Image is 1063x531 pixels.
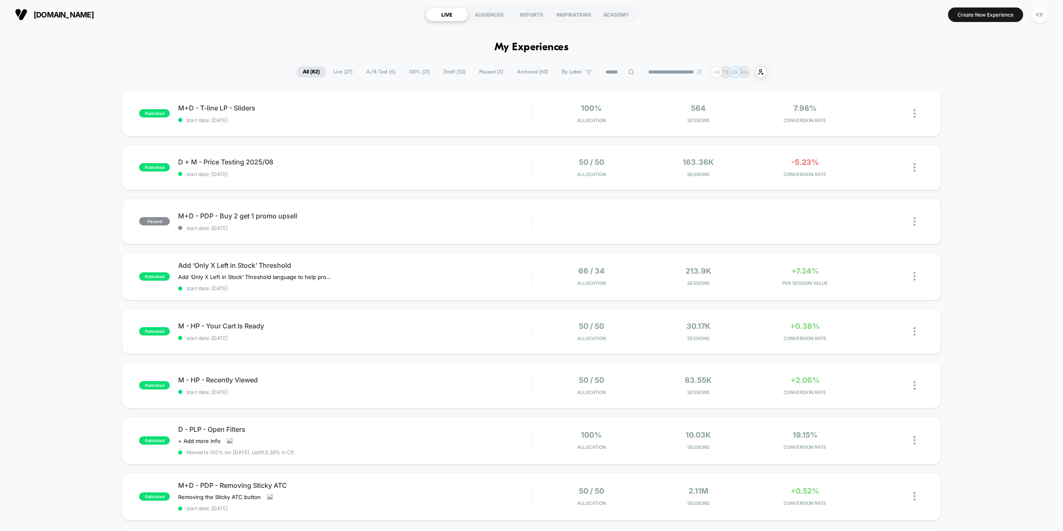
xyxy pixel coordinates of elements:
[647,171,749,177] span: Sessions
[139,109,170,117] span: published
[647,335,749,341] span: Sessions
[510,8,553,21] div: REPORTS
[595,8,637,21] div: ACADEMY
[437,66,472,78] span: Draft ( 52 )
[647,280,749,286] span: Sessions
[577,500,606,506] span: Allocation
[577,335,606,341] span: Allocation
[178,225,531,231] span: start date: [DATE]
[754,444,856,450] span: CONVERSION RATE
[178,389,531,395] span: start date: [DATE]
[178,425,531,433] span: D - PLP - Open Filters
[139,163,170,171] span: published
[139,492,170,501] span: published
[754,500,856,506] span: CONVERSION RATE
[562,69,582,75] span: By Label
[914,217,916,226] img: close
[139,381,170,389] span: published
[579,487,604,495] span: 50 / 50
[793,431,818,439] span: 19.15%
[578,267,605,275] span: 66 / 34
[754,171,856,177] span: CONVERSION RATE
[403,66,436,78] span: 100% ( 21 )
[327,66,359,78] span: Live ( 27 )
[914,163,916,172] img: close
[914,327,916,336] img: close
[296,66,326,78] span: All ( 82 )
[647,389,749,395] span: Sessions
[686,267,711,275] span: 213.9k
[688,487,708,495] span: 2.11M
[178,481,531,489] span: M+D - PDP - Removing Sticky ATC
[686,322,710,330] span: 30.17k
[186,449,294,455] span: Moved to 100% on: [DATE] . Uplift: 5.39% in CR
[12,8,96,21] button: [DOMAIN_NAME]
[581,431,602,439] span: 100%
[553,8,595,21] div: INSPIRATIONS
[579,376,604,384] span: 50 / 50
[914,109,916,118] img: close
[794,104,817,113] span: 7.98%
[178,285,531,291] span: start date: [DATE]
[579,158,604,166] span: 50 / 50
[178,438,220,444] span: + Add more info
[697,69,702,74] img: end
[15,8,27,21] img: Visually logo
[732,69,738,75] p: JV
[685,376,712,384] span: 83.55k
[722,69,729,75] p: TB
[581,104,602,113] span: 100%
[914,436,916,445] img: close
[360,66,402,78] span: A/B Test ( 6 )
[139,327,170,335] span: published
[426,8,468,21] div: LIVE
[139,272,170,281] span: published
[178,376,531,384] span: M - HP - Recently Viewed
[790,322,820,330] span: +0.38%
[577,171,606,177] span: Allocation
[577,117,606,123] span: Allocation
[178,322,531,330] span: M - HP - Your Cart Is Ready
[686,431,711,439] span: 10.03k
[34,10,94,19] span: [DOMAIN_NAME]
[473,66,509,78] span: Paused ( 3 )
[1032,7,1048,23] div: KK
[754,280,856,286] span: PER SESSION VALUE
[577,280,606,286] span: Allocation
[139,217,170,225] span: paused
[178,274,332,280] span: Add ‘Only X Left in Stock’ Threshold language to help promote urgency
[791,376,820,384] span: +2.06%
[178,494,261,500] span: Removing the Sticky ATC button
[791,158,819,166] span: -5.23%
[791,267,819,275] span: +7.24%
[914,492,916,501] img: close
[577,389,606,395] span: Allocation
[754,389,856,395] span: CONVERSION RATE
[647,500,749,506] span: Sessions
[511,66,554,78] span: Archived ( 60 )
[579,322,604,330] span: 50 / 50
[683,158,714,166] span: 163.36k
[468,8,510,21] div: AUDIENCES
[1029,6,1051,23] button: KK
[178,505,531,511] span: start date: [DATE]
[495,42,569,54] h1: My Experiences
[647,117,749,123] span: Sessions
[691,104,705,113] span: 564
[754,117,856,123] span: CONVERSION RATE
[178,158,531,166] span: D + M - Price Testing 2025/08
[647,444,749,450] span: Sessions
[178,117,531,123] span: start date: [DATE]
[754,335,856,341] span: CONVERSION RATE
[178,261,531,269] span: Add ‘Only X Left in Stock’ Threshold
[740,69,747,75] p: AG
[914,381,916,390] img: close
[948,7,1023,22] button: Create New Experience
[178,335,531,341] span: start date: [DATE]
[178,212,531,220] span: M+D - PDP - Buy 2 get 1 promo upsell
[791,487,819,495] span: +0.52%
[178,171,531,177] span: start date: [DATE]
[577,444,606,450] span: Allocation
[914,272,916,281] img: close
[139,436,170,445] span: published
